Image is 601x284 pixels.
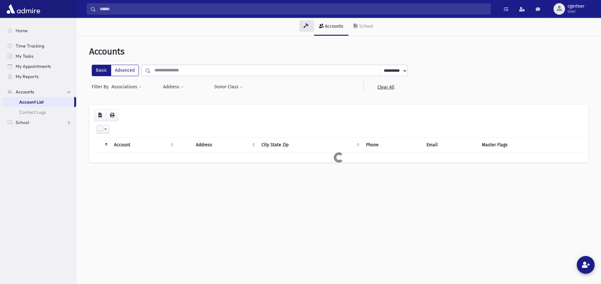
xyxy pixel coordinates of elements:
[324,24,343,29] div: Accounts
[358,24,373,29] div: School
[110,137,176,152] th: Account: activate to sort column ascending
[3,117,76,127] a: School
[348,18,378,36] a: School
[16,28,28,33] span: Home
[92,65,139,76] div: FilterModes
[92,65,111,76] label: Basic
[258,137,362,152] th: City State Zip : activate to sort column ascending
[94,110,106,121] button: CSV
[16,74,39,79] span: My Reports
[94,137,110,152] th: : activate to sort column descending
[5,3,42,15] img: AdmirePro
[3,71,76,82] a: My Reports
[362,137,423,152] th: Phone : activate to sort column ascending
[363,81,408,93] a: Clear All
[16,120,29,125] span: School
[16,53,33,59] span: My Tasks
[423,137,478,152] th: Email : activate to sort column ascending
[96,3,490,15] input: Search
[3,51,76,61] a: My Tasks
[163,81,184,93] button: Address
[111,81,142,93] button: Associations
[92,84,111,90] span: Filter By
[568,9,584,14] span: User
[16,63,51,69] span: My Appointments
[3,97,74,107] a: Account List
[89,46,125,57] span: Accounts
[106,110,118,121] button: Print
[19,109,46,115] span: Contact Logs
[3,107,76,117] a: Contact Logs
[16,43,44,49] span: Time Tracking
[3,41,76,51] a: Time Tracking
[16,89,34,95] span: Accounts
[478,137,583,152] th: Master Flags : activate to sort column ascending
[3,25,76,36] a: Home
[19,99,44,105] span: Account List
[3,61,76,71] a: My Appointments
[111,65,139,76] label: Advanced
[214,81,243,93] button: Donor Class
[176,137,192,152] th: : activate to sort column ascending
[314,18,348,36] a: Accounts
[568,4,584,9] span: cgertner
[3,87,76,97] a: Accounts
[192,137,258,152] th: Address : activate to sort column ascending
